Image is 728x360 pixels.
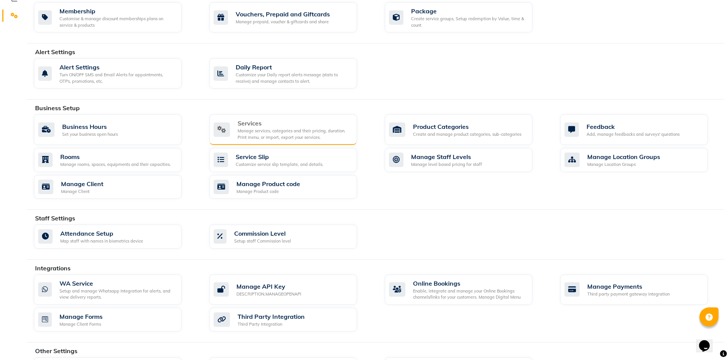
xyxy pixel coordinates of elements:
[238,321,305,328] div: Third Party Integration
[238,128,351,140] div: Manage services, categories and their pricing, duration. Print menu, or import, export your servi...
[560,275,724,305] a: Manage PaymentsThird party payment gateway integration
[560,114,724,145] a: FeedbackAdd, manage feedbacks and surveys' questions
[34,225,198,249] a: Attendance SetupMap staff with names in biometrics device
[60,152,171,161] div: Rooms
[560,148,724,172] a: Manage Location GroupsManage Location Groups
[413,122,521,131] div: Product Categories
[62,131,118,138] div: Set your business open hours
[34,175,198,199] a: Manage ClientManage Client
[236,282,301,291] div: Manage API Key
[238,119,351,128] div: Services
[236,72,351,84] div: Customize your Daily report alerts message (stats to receive) and manage contacts to alert.
[413,288,526,301] div: Enable, integrate and manage your Online Bookings channels/links for your customers. Manage Digit...
[587,282,670,291] div: Manage Payments
[238,312,305,321] div: Third Party Integration
[234,229,291,238] div: Commission Level
[59,72,175,84] div: Turn ON/OFF SMS and Email Alerts for appointments, OTPs, promotions, etc.
[209,114,373,145] a: ServicesManage services, categories and their pricing, duration. Print menu, or import, export yo...
[34,114,198,145] a: Business HoursSet your business open hours
[236,152,323,161] div: Service Slip
[587,131,680,138] div: Add, manage feedbacks and surveys' questions
[209,308,373,332] a: Third Party IntegrationThird Party Integration
[209,148,373,172] a: Service SlipCustomize service slip template, and details.
[61,179,103,188] div: Manage Client
[587,291,670,297] div: Third party payment gateway integration
[60,229,143,238] div: Attendance Setup
[587,161,660,168] div: Manage Location Groups
[59,288,175,301] div: Setup and manage Whatsapp Integration for alerts, and view delivery reports.
[385,148,549,172] a: Manage Staff LevelsManage level based pricing for staff
[34,58,198,88] a: Alert SettingsTurn ON/OFF SMS and Email Alerts for appointments, OTPs, promotions, etc.
[413,131,521,138] div: Create and manage product categories, sub-categories
[413,279,526,288] div: Online Bookings
[59,63,175,72] div: Alert Settings
[385,275,549,305] a: Online BookingsEnable, integrate and manage your Online Bookings channels/links for your customer...
[34,148,198,172] a: RoomsManage rooms, spaces, equipments and their capacities.
[236,188,300,195] div: Manage Product code
[60,238,143,244] div: Map staff with names in biometrics device
[59,321,103,328] div: Manage Client Forms
[209,58,373,88] a: Daily ReportCustomize your Daily report alerts message (stats to receive) and manage contacts to ...
[696,329,720,352] iframe: chat widget
[62,122,118,131] div: Business Hours
[59,16,175,28] div: Customise & manage discount memberships plans on service & products
[411,161,482,168] div: Manage level based pricing for staff
[236,291,301,297] div: DESCRIPTION.MANAGEOPENAPI
[236,179,300,188] div: Manage Product code
[587,122,680,131] div: Feedback
[385,114,549,145] a: Product CategoriesCreate and manage product categories, sub-categories
[209,225,373,249] a: Commission LevelSetup staff Commission level
[236,19,330,25] div: Manage prepaid, voucher & giftcards and share
[209,2,373,32] a: Vouchers, Prepaid and GiftcardsManage prepaid, voucher & giftcards and share
[587,152,660,161] div: Manage Location Groups
[34,2,198,32] a: MembershipCustomise & manage discount memberships plans on service & products
[234,238,291,244] div: Setup staff Commission level
[236,10,330,19] div: Vouchers, Prepaid and Giftcards
[34,308,198,332] a: Manage FormsManage Client Forms
[59,312,103,321] div: Manage Forms
[209,275,373,305] a: Manage API KeyDESCRIPTION.MANAGEOPENAPI
[59,279,175,288] div: WA Service
[34,275,198,305] a: WA ServiceSetup and manage Whatsapp Integration for alerts, and view delivery reports.
[411,6,526,16] div: Package
[61,188,103,195] div: Manage Client
[236,63,351,72] div: Daily Report
[209,175,373,199] a: Manage Product codeManage Product code
[411,16,526,28] div: Create service groups, Setup redemption by Value, time & count
[411,152,482,161] div: Manage Staff Levels
[60,161,171,168] div: Manage rooms, spaces, equipments and their capacities.
[59,6,175,16] div: Membership
[385,2,549,32] a: PackageCreate service groups, Setup redemption by Value, time & count
[236,161,323,168] div: Customize service slip template, and details.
